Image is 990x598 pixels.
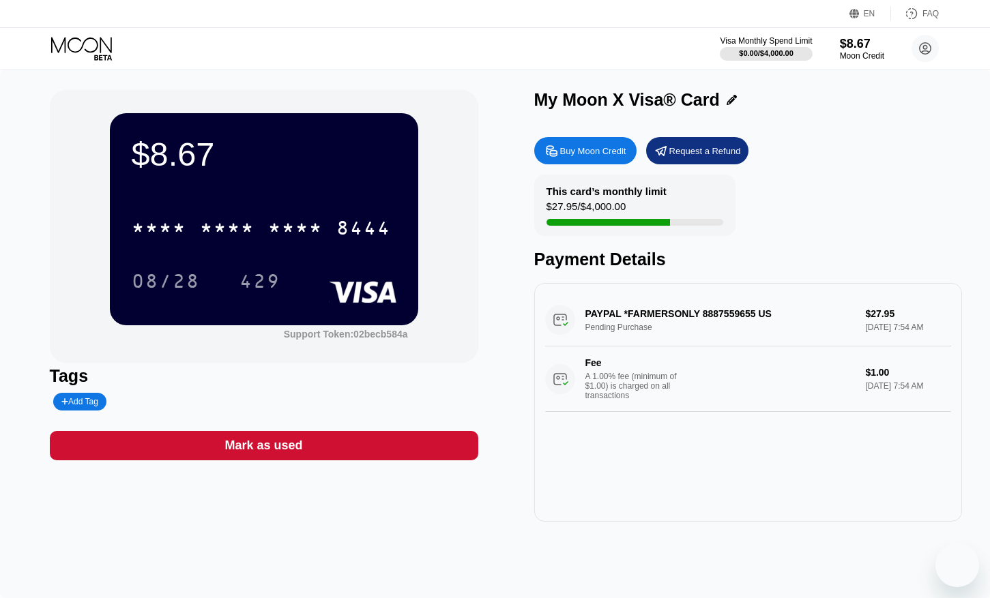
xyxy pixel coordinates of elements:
div: Buy Moon Credit [534,137,637,164]
div: Buy Moon Credit [560,145,626,157]
div: Request a Refund [669,145,741,157]
div: Mark as used [224,438,302,453]
div: EN [864,9,875,18]
div: Support Token:02becb584a [284,329,408,340]
div: 429 [229,264,291,298]
div: Visa Monthly Spend Limit$0.00/$4,000.00 [720,36,812,61]
div: Moon Credit [840,51,884,61]
div: 08/28 [132,272,200,294]
div: $1.00 [865,367,951,378]
div: Fee [585,357,681,368]
div: 8444 [336,219,391,241]
div: My Moon X Visa® Card [534,90,720,110]
div: $0.00 / $4,000.00 [739,49,794,57]
div: $27.95 / $4,000.00 [547,200,626,219]
div: Add Tag [61,397,98,406]
div: FAQ [891,7,939,20]
div: [DATE] 7:54 AM [865,381,951,391]
div: Payment Details [534,250,963,269]
div: $8.67 [840,37,884,51]
div: 429 [239,272,280,294]
div: Visa Monthly Spend Limit [720,36,812,46]
div: A 1.00% fee (minimum of $1.00) is charged on all transactions [585,372,688,400]
div: Mark as used [50,431,478,460]
div: Support Token: 02becb584a [284,329,408,340]
div: Tags [50,366,478,386]
div: Add Tag [53,393,106,410]
div: FeeA 1.00% fee (minimum of $1.00) is charged on all transactions$1.00[DATE] 7:54 AM [545,346,952,412]
iframe: Button to launch messaging window [935,543,979,587]
div: FAQ [922,9,939,18]
div: 08/28 [121,264,210,298]
div: Request a Refund [646,137,748,164]
div: EN [849,7,891,20]
div: $8.67Moon Credit [840,37,884,61]
div: This card’s monthly limit [547,185,667,197]
div: $8.67 [132,135,396,173]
